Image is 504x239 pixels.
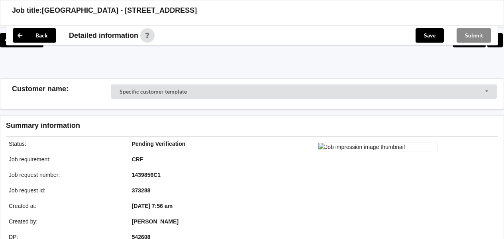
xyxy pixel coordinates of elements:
[111,84,497,99] div: Customer Selector
[12,84,111,94] h3: Customer name :
[3,217,126,225] div: Created by :
[69,32,138,39] span: Detailed information
[318,143,437,151] img: Job impression image thumbnail
[3,186,126,194] div: Job request id :
[3,155,126,163] div: Job requirement :
[416,28,444,43] button: Save
[132,187,151,194] b: 373288
[6,121,372,130] h3: Summary information
[12,6,42,15] h3: Job title:
[132,172,161,178] b: 1439856C1
[132,218,178,225] b: [PERSON_NAME]
[132,156,143,163] b: CRF
[3,202,126,210] div: Created at :
[132,203,173,209] b: [DATE] 7:56 am
[3,171,126,179] div: Job request number :
[120,89,187,94] div: Specific customer template
[3,140,126,148] div: Status :
[132,141,186,147] b: Pending Verification
[42,6,197,15] h3: [GEOGRAPHIC_DATA] - [STREET_ADDRESS]
[13,28,56,43] button: Back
